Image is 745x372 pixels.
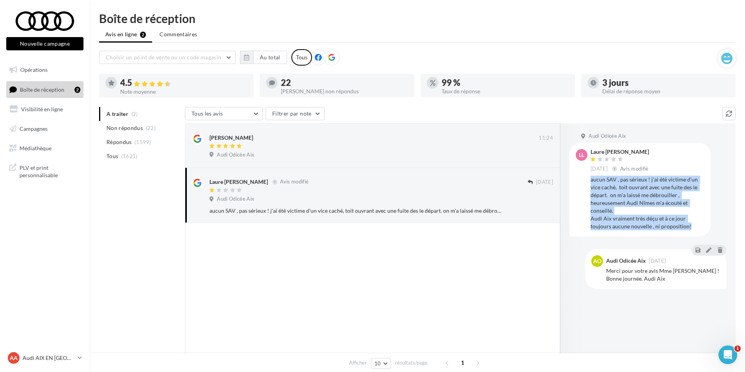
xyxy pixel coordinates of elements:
span: Non répondus [106,124,143,132]
span: Tous les avis [192,110,223,117]
div: [PERSON_NAME] non répondus [281,89,408,94]
span: (1621) [121,153,138,159]
div: 99 % [442,78,569,87]
div: Audi Odicée Aix [606,258,646,263]
span: Opérations [20,66,48,73]
div: 3 jours [602,78,729,87]
span: (22) [146,125,156,131]
div: aucun SAV , pas sérieux ! j'ai été victime d'un vice caché, toit ouvrant avec une fuite des le dé... [591,176,704,230]
span: 1 [734,345,741,352]
span: résultats/page [395,359,427,367]
a: PLV et print personnalisable [5,159,85,182]
a: Campagnes [5,121,85,137]
button: Nouvelle campagne [6,37,83,50]
span: 1 [456,356,469,369]
span: Avis modifié [280,179,309,185]
span: PLV et print personnalisable [20,162,80,179]
div: Merci pour votre avis Mme [PERSON_NAME] ! Bonne journée. Audi Aix [606,267,720,283]
span: Commentaires [160,30,197,38]
span: 10 [374,360,381,367]
button: Au total [240,51,287,64]
span: AA [10,354,18,362]
div: 2 [74,87,80,93]
a: Médiathèque [5,140,85,157]
a: Boîte de réception2 [5,81,85,98]
span: Audi Odicée Aix [589,133,626,140]
div: Tous [291,49,312,66]
div: Laure [PERSON_NAME] [591,149,650,155]
div: Taux de réponse [442,89,569,94]
span: Choisir un point de vente ou un code magasin [106,54,221,61]
button: 10 [371,358,391,369]
a: Visibilité en ligne [5,101,85,117]
span: Audi Odicée Aix [217,151,254,158]
span: 11:24 [539,135,553,142]
span: Campagnes [20,125,48,132]
span: [DATE] [536,179,553,186]
span: [DATE] [649,258,666,263]
span: AO [593,257,601,265]
span: Répondus [106,138,132,146]
div: 4.5 [120,78,247,87]
span: Audi Odicée Aix [217,196,254,203]
button: Choisir un point de vente ou un code magasin [99,51,236,64]
p: Audi AIX EN [GEOGRAPHIC_DATA] [23,354,74,362]
div: aucun SAV , pas sérieux ! j'ai été victime d'un vice caché, toit ouvrant avec une fuite des le dé... [209,207,502,215]
span: Avis modifié [620,166,649,172]
a: AA Audi AIX EN [GEOGRAPHIC_DATA] [6,351,83,365]
div: Délai de réponse moyen [602,89,729,94]
div: Boîte de réception [99,12,736,24]
div: Laure [PERSON_NAME] [209,178,268,186]
span: Boîte de réception [20,86,64,93]
a: Opérations [5,62,85,78]
iframe: Intercom live chat [718,345,737,364]
span: (1599) [135,139,151,145]
span: LL [579,151,584,159]
div: [PERSON_NAME] [209,134,253,142]
div: Note moyenne [120,89,247,94]
span: Tous [106,152,118,160]
span: Visibilité en ligne [21,106,63,112]
div: 22 [281,78,408,87]
span: [DATE] [591,166,608,173]
span: Afficher [349,359,367,367]
button: Filtrer par note [266,107,325,120]
button: Tous les avis [185,107,263,120]
span: Médiathèque [20,144,51,151]
button: Au total [253,51,287,64]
